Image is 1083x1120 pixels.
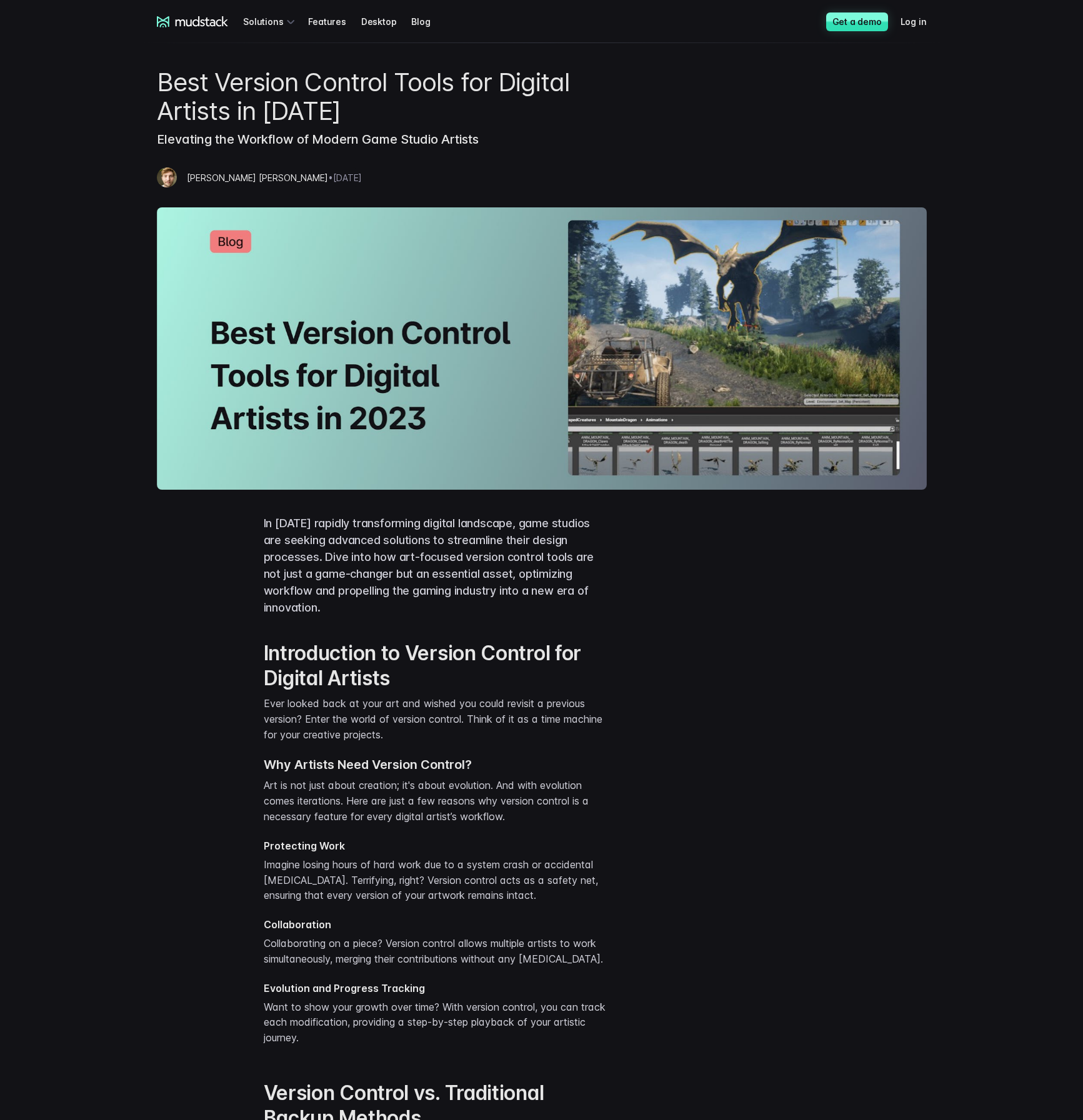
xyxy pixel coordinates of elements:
span: [PERSON_NAME] [PERSON_NAME] [187,172,328,183]
a: Log in [901,10,942,33]
strong: Collaboration [264,918,331,931]
h1: Best Version Control Tools for Digital Artists in [DATE] [157,68,607,126]
div: Solutions [243,10,298,33]
p: Collaborating on a piece? Version control allows multiple artists to work simultaneously, merging... [264,936,607,967]
a: mudstack logo [157,16,229,27]
a: Get a demo [826,12,888,31]
strong: Why Artists Need Version Control? [264,757,472,772]
p: Want to show your growth over time? With version control, you can track each modification, provid... [264,999,607,1046]
p: Imagine losing hours of hard work due to a system crash or accidental [MEDICAL_DATA]. Terrifying,... [264,857,607,903]
strong: Protecting Work [264,840,345,852]
a: Features [308,10,361,33]
p: In [DATE] rapidly transforming digital landscape, game studios are seeking advanced solutions to ... [264,515,607,616]
a: Blog [411,10,445,33]
h3: Elevating the Workflow of Modern Game Studio Artists [157,126,607,147]
p: Art is not just about creation; it's about evolution. And with evolution comes iterations. Here a... [264,778,607,824]
span: • [DATE] [328,172,362,183]
p: Ever looked back at your art and wished you could revisit a previous version? Enter the world of ... [264,696,607,742]
a: Desktop [361,10,412,33]
strong: Introduction to Version Control for Digital Artists [264,641,582,690]
strong: Evolution and Progress Tracking [264,982,425,994]
img: Mazze Whiteley [157,167,177,187]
